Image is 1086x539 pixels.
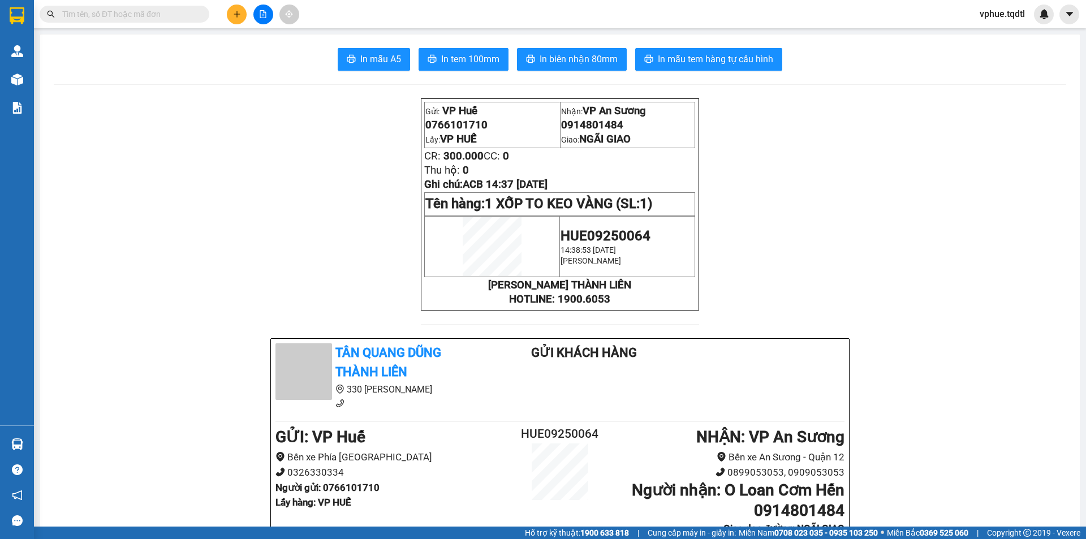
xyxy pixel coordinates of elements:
[1039,9,1049,19] img: icon-new-feature
[561,228,650,244] span: HUE09250064
[275,382,486,396] li: 330 [PERSON_NAME]
[484,150,500,162] span: CC:
[12,515,23,526] span: message
[47,10,55,18] span: search
[463,164,469,176] span: 0
[279,5,299,24] button: aim
[11,74,23,85] img: warehouse-icon
[485,196,652,212] span: 1 XỐP TO KEO VÀNG (SL:
[488,279,631,291] strong: [PERSON_NAME] THÀNH LIÊN
[338,48,410,71] button: printerIn mẫu A5
[275,467,285,477] span: phone
[425,135,477,144] span: Lấy:
[739,527,878,539] span: Miền Nam
[360,52,401,66] span: In mẫu A5
[12,490,23,501] span: notification
[580,528,629,537] strong: 1900 633 818
[637,527,639,539] span: |
[971,7,1034,21] span: vphue.tqdtl
[275,450,512,465] li: Bến xe Phía [GEOGRAPHIC_DATA]
[335,385,344,394] span: environment
[640,196,652,212] span: 1)
[62,8,196,20] input: Tìm tên, số ĐT hoặc mã đơn
[440,133,477,145] span: VP HUẾ
[441,52,499,66] span: In tem 100mm
[275,428,365,446] b: GỬI : VP Huế
[509,293,610,305] strong: HOTLINE: 1900.6053
[561,256,621,265] span: [PERSON_NAME]
[12,464,23,475] span: question-circle
[1065,9,1075,19] span: caret-down
[561,135,631,144] span: Giao:
[259,10,267,18] span: file-add
[531,346,637,360] b: Gửi khách hàng
[716,467,725,477] span: phone
[561,105,695,117] p: Nhận:
[525,527,629,539] span: Hỗ trợ kỹ thuật:
[561,119,623,131] span: 0914801484
[579,133,631,145] span: NGÃI GIAO
[347,54,356,65] span: printer
[233,10,241,18] span: plus
[443,150,484,162] span: 300.000
[658,52,773,66] span: In mẫu tem hàng tự cấu hình
[635,48,782,71] button: printerIn mẫu tem hàng tự cấu hình
[424,178,548,191] span: Ghi chú:
[425,105,559,117] p: Gửi:
[10,7,24,24] img: logo-vxr
[285,10,293,18] span: aim
[503,150,509,162] span: 0
[275,465,512,480] li: 0326330334
[723,523,844,534] b: Giao dọc đường: NGÃI GIAO
[717,452,726,462] span: environment
[774,528,878,537] strong: 0708 023 035 - 0935 103 250
[442,105,477,117] span: VP Huế
[561,245,616,255] span: 14:38:53 [DATE]
[887,527,968,539] span: Miền Bắc
[644,54,653,65] span: printer
[881,531,884,535] span: ⚪️
[275,482,380,493] b: Người gửi : 0766101710
[517,48,627,71] button: printerIn biên nhận 80mm
[275,497,351,508] b: Lấy hàng : VP HUẾ
[607,465,844,480] li: 0899053053, 0909053053
[253,5,273,24] button: file-add
[526,54,535,65] span: printer
[424,150,441,162] span: CR:
[227,5,247,24] button: plus
[632,481,844,520] b: Người nhận : O Loan Cơm Hến 0914801484
[335,399,344,408] span: phone
[977,527,979,539] span: |
[540,52,618,66] span: In biên nhận 80mm
[425,119,488,131] span: 0766101710
[424,164,460,176] span: Thu hộ:
[648,527,736,539] span: Cung cấp máy in - giấy in:
[11,102,23,114] img: solution-icon
[696,428,844,446] b: NHẬN : VP An Sương
[583,105,646,117] span: VP An Sương
[920,528,968,537] strong: 0369 525 060
[419,48,508,71] button: printerIn tem 100mm
[11,438,23,450] img: warehouse-icon
[275,452,285,462] span: environment
[1059,5,1079,24] button: caret-down
[335,346,441,380] b: Tân Quang Dũng Thành Liên
[428,54,437,65] span: printer
[1023,529,1031,537] span: copyright
[425,196,652,212] span: Tên hàng:
[607,450,844,465] li: Bến xe An Sương - Quận 12
[463,178,548,191] span: ACB 14:37 [DATE]
[512,425,607,443] h2: HUE09250064
[11,45,23,57] img: warehouse-icon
